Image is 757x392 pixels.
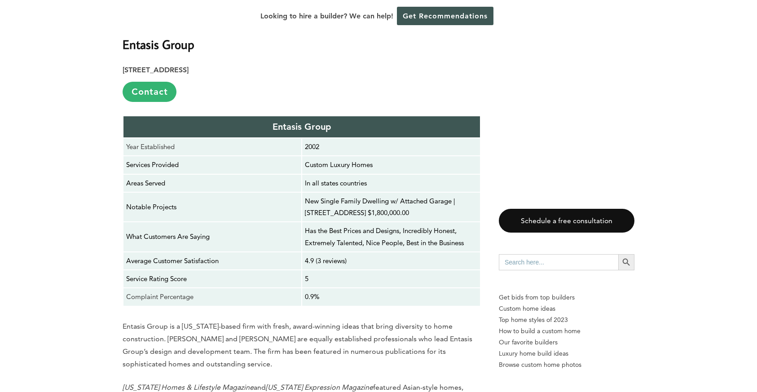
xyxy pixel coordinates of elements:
input: Search here... [499,254,618,270]
a: How to build a custom home [499,326,634,337]
svg: Search [621,257,631,267]
p: New Single Family Dwelling w/ Attached Garage | [STREET_ADDRESS] $1,800,000.00 [305,195,477,219]
em: [US_STATE] Expression Magazine [266,383,373,392]
a: Schedule a free consultation [499,209,634,233]
p: 2002 [305,141,477,153]
a: Luxury home build ideas [499,348,634,359]
p: Complaint Percentage [126,291,299,303]
p: Services Provided [126,159,299,171]
a: Custom home ideas [499,303,634,314]
p: Notable Projects [126,201,299,213]
a: Our favorite builders [499,337,634,348]
p: Get bids from top builders [499,292,634,303]
p: Year Established [126,141,299,153]
p: What Customers Are Saying [126,231,299,242]
a: Top home styles of 2023 [499,314,634,326]
strong: [STREET_ADDRESS] [123,66,189,74]
p: Service Rating Score [126,273,299,285]
a: Browse custom home photos [499,359,634,370]
p: 4.9 (3 reviews) [305,255,477,267]
a: Get Recommendations [397,7,493,25]
p: Entasis Group is a [US_STATE]-based firm with fresh, award-winning ideas that bring diversity to ... [123,320,481,370]
iframe: Drift Widget Chat Controller [585,327,746,381]
em: [US_STATE] Homes & Lifestyle Magazine [123,383,254,392]
strong: Entasis Group [273,121,331,132]
a: Contact [123,82,176,102]
p: Average Customer Satisfaction [126,255,299,267]
p: Custom Luxury Homes [305,159,477,171]
p: 0.9% [305,291,477,303]
strong: Entasis Group [123,36,194,52]
p: 5 [305,273,477,285]
p: In all states countries [305,177,477,189]
p: Areas Served [126,177,299,189]
p: Has the Best Prices and Designs, Incredibly Honest, Extremely Talented, Nice People, Best in the ... [305,225,477,249]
